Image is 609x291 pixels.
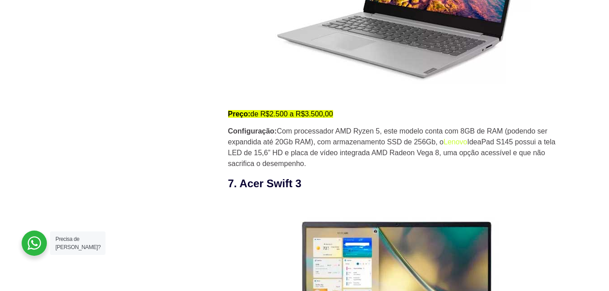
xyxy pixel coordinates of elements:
iframe: Chat Widget [447,176,609,291]
p: Com processador AMD Ryzen 5, este modelo conta com 8GB de RAM (podendo ser expandida até 20Gb RAM... [228,126,571,169]
div: Widget de chat [447,176,609,291]
mark: de R$2.500 a R$3.500,00 [228,110,333,118]
strong: Configuração: [228,127,277,135]
h3: 7. Acer Swift 3 [228,176,571,192]
strong: Preço: [228,110,251,118]
a: Lenovo [444,138,467,146]
span: Precisa de [PERSON_NAME]? [55,236,101,250]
